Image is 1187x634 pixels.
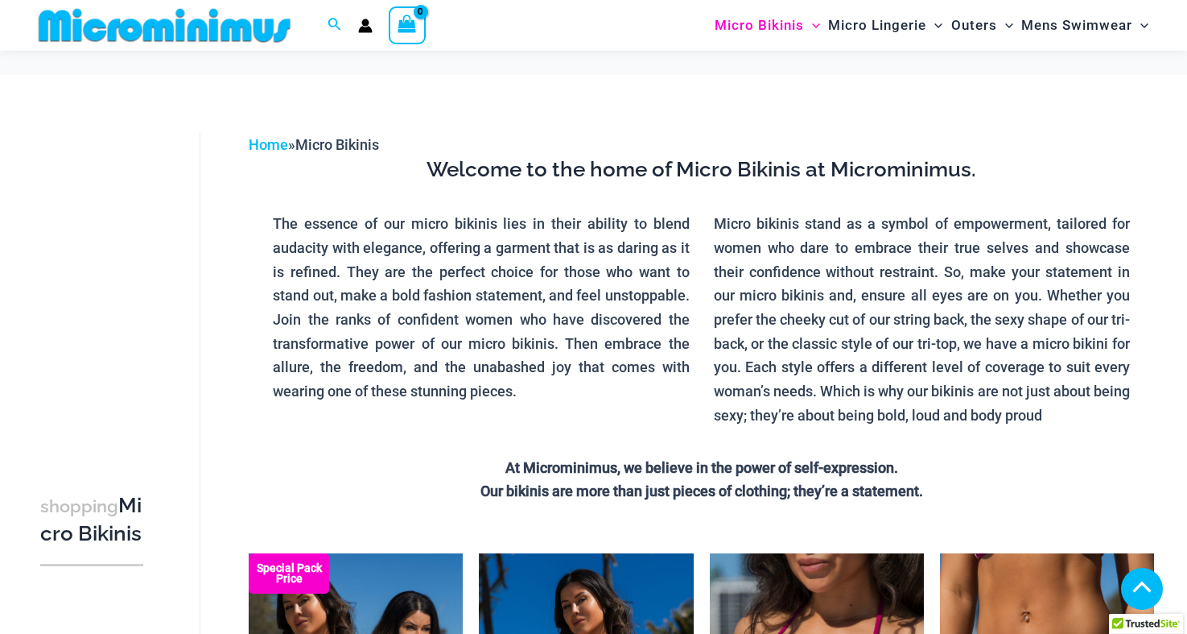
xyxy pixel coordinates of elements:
span: Mens Swimwear [1021,5,1132,46]
span: » [249,136,379,153]
h3: Welcome to the home of Micro Bikinis at Microminimus. [261,156,1142,184]
iframe: TrustedSite Certified [40,120,185,442]
strong: Our bikinis are more than just pieces of clothing; they’re a statement. [480,483,923,499]
a: Search icon link [328,15,342,35]
span: shopping [40,496,118,516]
nav: Site Navigation [708,2,1155,48]
a: Mens SwimwearMenu ToggleMenu Toggle [1017,5,1152,46]
h3: Micro Bikinis [40,492,143,548]
span: Micro Lingerie [828,5,926,46]
p: Micro bikinis stand as a symbol of empowerment, tailored for women who dare to embrace their true... [714,212,1130,427]
span: Menu Toggle [997,5,1013,46]
img: MM SHOP LOGO FLAT [32,7,297,44]
span: Micro Bikinis [295,136,379,153]
span: Menu Toggle [1132,5,1148,46]
b: Special Pack Price [249,563,329,584]
span: Menu Toggle [804,5,820,46]
span: Outers [951,5,997,46]
a: Account icon link [358,19,373,33]
span: Menu Toggle [926,5,942,46]
a: Micro BikinisMenu ToggleMenu Toggle [711,5,824,46]
a: Home [249,136,288,153]
a: View Shopping Cart, empty [389,6,426,44]
a: OutersMenu ToggleMenu Toggle [947,5,1017,46]
span: Micro Bikinis [715,5,804,46]
strong: At Microminimus, we believe in the power of self-expression. [505,459,898,476]
p: The essence of our micro bikinis lies in their ability to blend audacity with elegance, offering ... [273,212,689,404]
a: Micro LingerieMenu ToggleMenu Toggle [824,5,946,46]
